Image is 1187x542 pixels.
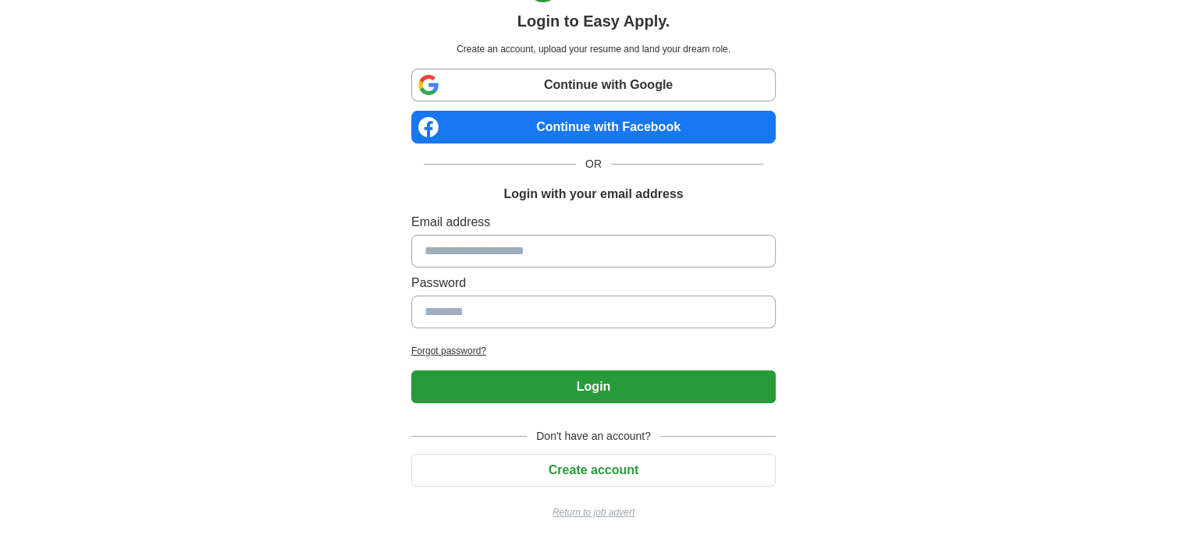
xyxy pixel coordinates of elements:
a: Forgot password? [411,344,776,358]
h1: Login to Easy Apply. [517,9,670,33]
a: Return to job advert [411,505,776,519]
h1: Login with your email address [503,185,683,204]
p: Create an account, upload your resume and land your dream role. [414,42,773,56]
button: Create account [411,454,776,487]
button: Login [411,370,776,403]
label: Email address [411,213,776,232]
a: Continue with Facebook [411,111,776,143]
a: Continue with Google [411,69,776,101]
span: OR [576,156,611,172]
a: Create account [411,463,776,476]
label: Password [411,274,776,292]
span: Don't have an account? [527,428,660,445]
